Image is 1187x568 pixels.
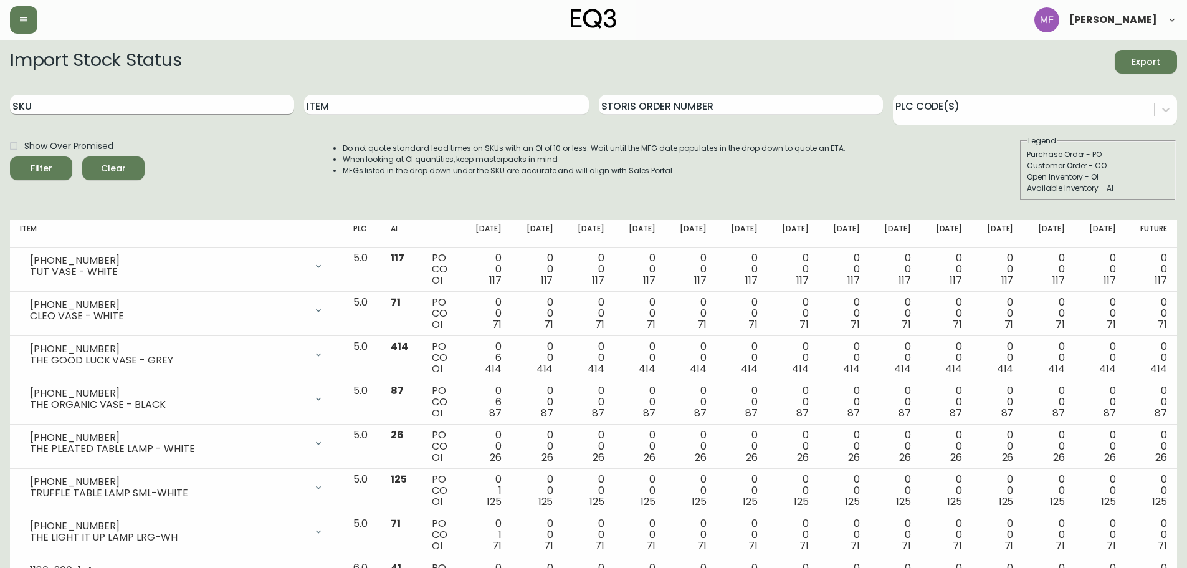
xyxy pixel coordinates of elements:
[921,220,972,248] th: [DATE]
[522,518,553,552] div: 0 0
[778,385,809,419] div: 0 0
[796,273,809,287] span: 117
[544,317,553,332] span: 71
[745,406,758,420] span: 87
[778,253,809,286] div: 0 0
[589,494,604,509] span: 125
[432,474,451,508] div: PO CO
[1155,450,1167,465] span: 26
[563,220,614,248] th: [DATE]
[1027,160,1169,171] div: Customer Order - CO
[1085,518,1116,552] div: 0 0
[30,521,306,532] div: [PHONE_NUMBER]
[460,220,512,248] th: [DATE]
[432,317,442,332] span: OI
[432,273,442,287] span: OI
[573,385,604,419] div: 0 0
[343,336,381,380] td: 5.0
[588,362,604,376] span: 414
[982,474,1013,508] div: 0 0
[643,406,655,420] span: 87
[30,476,306,488] div: [PHONE_NUMBER]
[1136,518,1167,552] div: 0 0
[1104,450,1116,465] span: 26
[343,380,381,425] td: 5.0
[982,341,1013,375] div: 0 0
[982,253,1013,286] div: 0 0
[778,518,809,552] div: 0 0
[1033,297,1064,330] div: 0 0
[851,317,860,332] span: 71
[343,143,846,154] li: Do not quote standard lead times on SKUs with an OI of 10 or less. Wait until the MFG date popula...
[343,425,381,469] td: 5.0
[692,494,707,509] span: 125
[432,362,442,376] span: OI
[727,297,758,330] div: 0 0
[30,255,306,266] div: [PHONE_NUMBER]
[1085,385,1116,419] div: 0 0
[1002,450,1014,465] span: 26
[1155,273,1167,287] span: 117
[1107,317,1116,332] span: 71
[829,474,860,508] div: 0 0
[950,406,962,420] span: 87
[432,494,442,509] span: OI
[880,297,911,330] div: 0 0
[1136,430,1167,463] div: 0 0
[432,297,451,330] div: PO CO
[624,474,655,508] div: 0 0
[343,220,381,248] th: PLC
[848,450,860,465] span: 26
[778,297,809,330] div: 0 0
[643,273,655,287] span: 117
[1033,253,1064,286] div: 0 0
[999,494,1014,509] span: 125
[1004,539,1014,553] span: 71
[1048,362,1065,376] span: 414
[829,297,860,330] div: 0 0
[931,430,962,463] div: 0 0
[1033,474,1064,508] div: 0 0
[1136,253,1167,286] div: 0 0
[931,474,962,508] div: 0 0
[644,450,655,465] span: 26
[343,165,846,176] li: MFGs listed in the drop down under the SKU are accurate and will align with Sales Portal.
[470,518,502,552] div: 0 1
[799,317,809,332] span: 71
[896,494,911,509] span: 125
[675,430,707,463] div: 0 0
[1107,539,1116,553] span: 71
[343,513,381,557] td: 5.0
[30,310,306,322] div: CLEO VASE - WHITE
[727,253,758,286] div: 0 0
[797,450,809,465] span: 26
[646,317,655,332] span: 71
[492,539,502,553] span: 71
[931,518,962,552] div: 0 0
[536,362,553,376] span: 414
[1136,341,1167,375] div: 0 0
[571,9,617,29] img: logo
[1001,273,1014,287] span: 117
[727,341,758,375] div: 0 0
[697,539,707,553] span: 71
[741,362,758,376] span: 414
[1126,220,1177,248] th: Future
[1023,220,1074,248] th: [DATE]
[573,297,604,330] div: 0 0
[1136,297,1167,330] div: 0 0
[1056,539,1065,553] span: 71
[1115,50,1177,74] button: Export
[675,341,707,375] div: 0 0
[665,220,717,248] th: [DATE]
[1136,385,1167,419] div: 0 0
[24,140,113,153] span: Show Over Promised
[945,362,962,376] span: 414
[470,385,502,419] div: 0 6
[541,273,553,287] span: 117
[30,399,306,410] div: THE ORGANIC VASE - BLACK
[470,430,502,463] div: 0 0
[1033,518,1064,552] div: 0 0
[899,273,911,287] span: 117
[847,273,860,287] span: 117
